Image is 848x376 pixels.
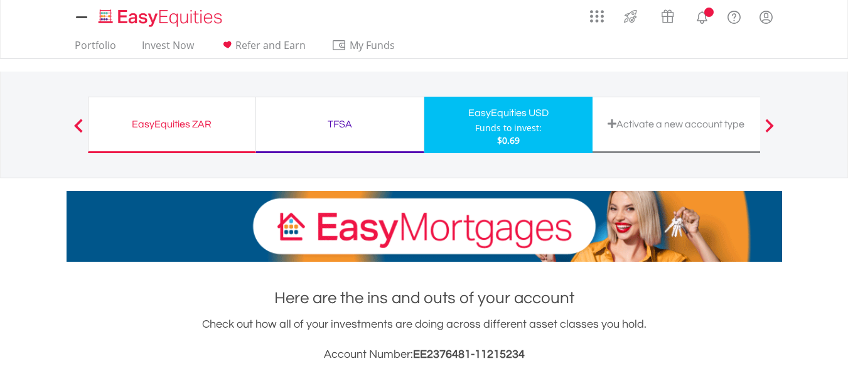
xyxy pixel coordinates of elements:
[686,3,718,28] a: Notifications
[432,104,585,122] div: EasyEquities USD
[94,3,227,28] a: Home page
[67,191,782,262] img: EasyMortage Promotion Banner
[67,287,782,309] h1: Here are the ins and outs of your account
[750,3,782,31] a: My Profile
[235,38,306,52] span: Refer and Earn
[590,9,604,23] img: grid-menu-icon.svg
[497,134,520,146] span: $0.69
[67,346,782,363] h3: Account Number:
[413,348,525,360] span: EE2376481-11215234
[215,39,311,58] a: Refer and Earn
[620,6,641,26] img: thrive-v2.svg
[67,316,782,363] div: Check out how all of your investments are doing across different asset classes you hold.
[96,8,227,28] img: EasyEquities_Logo.png
[137,39,199,58] a: Invest Now
[657,6,678,26] img: vouchers-v2.svg
[96,115,248,133] div: EasyEquities ZAR
[600,115,753,133] div: Activate a new account type
[649,3,686,26] a: Vouchers
[718,3,750,28] a: FAQ's and Support
[475,122,542,134] div: Funds to invest:
[331,37,414,53] span: My Funds
[264,115,416,133] div: TFSA
[582,3,612,23] a: AppsGrid
[70,39,121,58] a: Portfolio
